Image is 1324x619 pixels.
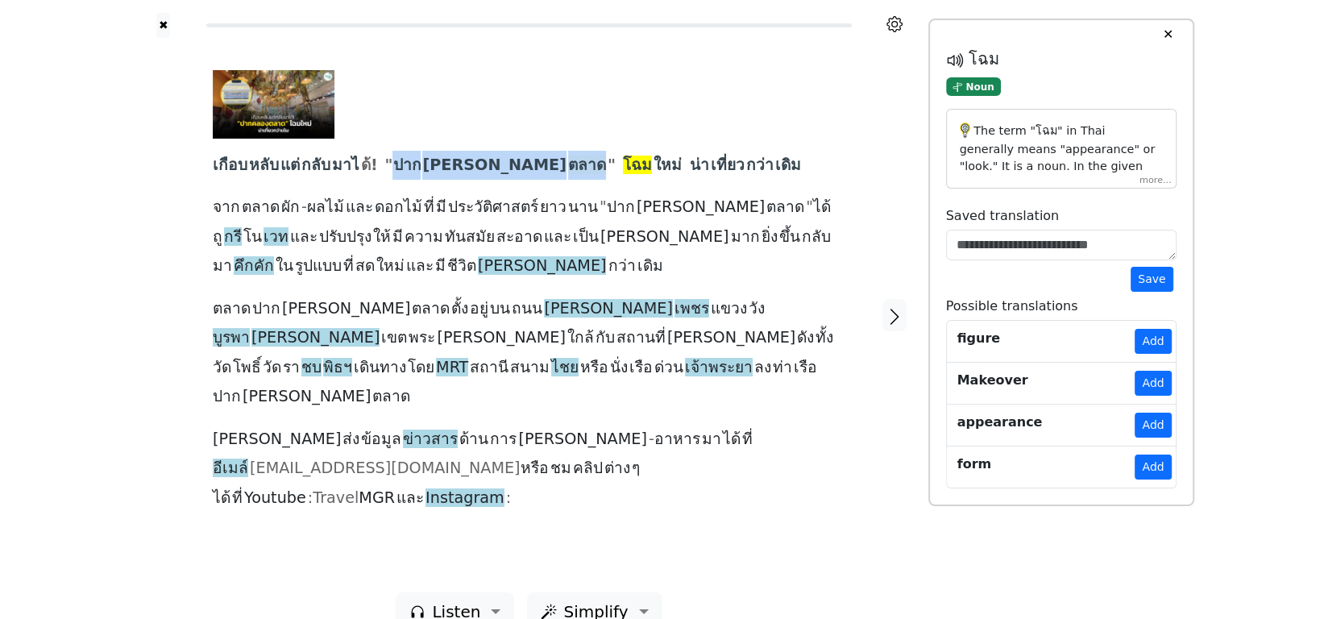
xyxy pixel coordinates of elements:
[332,156,359,176] span: มาไ
[252,299,280,319] span: ปาก
[264,227,288,247] span: เวท
[243,227,262,247] span: โน
[490,430,517,450] span: การ
[359,488,395,509] span: MGR
[746,156,774,176] span: กว่า
[361,156,378,176] span: ด้!
[346,197,373,218] span: และ
[637,256,662,276] span: เดิม
[816,328,833,348] span: ทั้ง
[573,227,599,247] span: เป็น
[372,387,410,407] span: ตลาด
[1135,371,1171,396] button: Add
[510,358,550,378] span: สนาม
[1135,455,1171,480] button: Add
[637,197,765,218] span: [PERSON_NAME]
[773,358,792,378] span: ท่า
[1135,329,1171,354] button: Add
[213,70,334,139] img: 568000009569801.JPEG
[307,197,344,218] span: ผลไม้
[654,430,700,450] span: อาหาร
[540,197,567,218] span: ยาว
[376,256,405,276] span: ใหม่
[946,208,1177,223] h6: Saved translation
[392,156,421,176] span: ปาก
[761,227,777,247] span: ยิ่ง
[674,299,709,319] span: เพชร
[459,430,488,450] span: ด้าน
[957,329,1000,348] div: figure
[685,358,753,378] span: เจ้าพระยา
[604,459,630,479] span: ต่าง
[361,430,401,450] span: ข้อมูล
[234,256,274,276] span: คึกคัก
[607,197,635,218] span: ปาก
[580,358,608,378] span: หรือ
[667,328,795,348] span: [PERSON_NAME]
[596,328,615,348] span: กับ
[213,488,230,509] span: ได้
[470,358,508,378] span: สถานี
[550,459,571,479] span: ชม
[451,299,468,319] span: ตั้ง
[690,156,709,176] span: น่า
[512,299,542,319] span: ถนน
[629,358,653,378] span: เรือ
[308,488,359,509] span: :Travel
[301,156,330,176] span: กลับ
[600,197,607,218] span: "
[600,227,728,247] span: [PERSON_NAME]
[242,197,280,218] span: ตลาด
[213,227,222,247] span: ถู
[249,156,279,176] span: หลับ
[213,430,341,450] span: [PERSON_NAME]
[213,459,248,479] span: อีเมล์
[244,488,306,509] span: Youtube
[436,197,446,218] span: มี
[405,227,443,247] span: ความ
[412,299,450,319] span: ตลาด
[445,227,495,247] span: ทันสมัย
[355,256,375,276] span: สด
[608,156,616,176] span: "
[778,227,799,247] span: ขึ้น
[373,227,391,247] span: ให้
[946,49,1177,70] h5: โฉม
[276,256,293,276] span: ใน
[213,358,231,378] span: วัด
[649,430,654,450] span: -
[813,197,831,218] span: ได้
[250,459,521,479] span: [EMAIL_ADDRESS][DOMAIN_NAME]
[232,488,243,509] span: ที่
[354,358,406,378] span: เดินทาง
[342,430,359,450] span: ส่ง
[470,299,488,319] span: อยู่
[406,256,434,276] span: และ
[806,197,813,218] span: "
[632,459,640,479] span: ๆ
[797,328,814,348] span: ดัง
[1135,413,1171,438] button: Add
[295,256,342,276] span: รูปแบบ
[448,197,538,218] span: ประวัติศาสตร์
[711,299,747,319] span: แขวง
[323,358,352,378] span: พิธฯ
[301,358,322,378] span: ชบ
[960,123,1163,472] p: The term "โฉม" in Thai generally means "appearance" or "look." It is a noun. In the given context...
[551,358,579,378] span: ไชย
[568,197,598,218] span: นาน
[280,156,300,176] span: แต่
[801,227,830,247] span: กลับ
[281,197,300,218] span: ผัก
[263,358,281,378] span: วัด
[437,328,565,348] span: [PERSON_NAME]
[425,488,504,509] span: Instagram
[251,328,380,348] span: [PERSON_NAME]
[319,227,371,247] span: ปรับปรุง
[343,256,354,276] span: ที่
[730,227,759,247] span: มาก
[702,430,721,450] span: มา
[233,358,261,378] span: โพธิ์
[654,358,683,378] span: ด่วน
[396,488,424,509] span: และ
